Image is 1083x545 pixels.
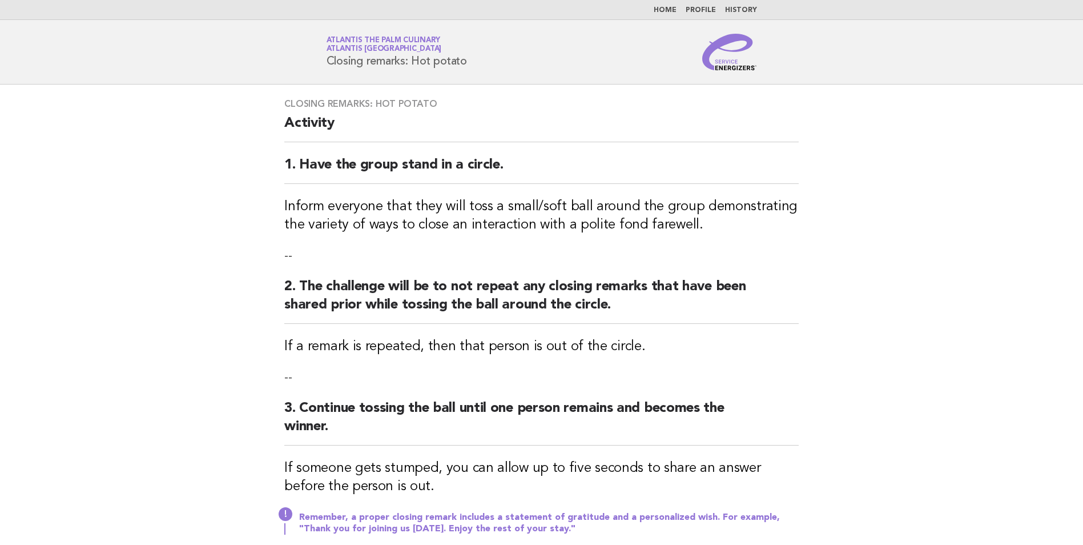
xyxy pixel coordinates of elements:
[284,278,799,324] h2: 2. The challenge will be to not repeat any closing remarks that have been shared prior while toss...
[725,7,757,14] a: History
[327,37,442,53] a: Atlantis The Palm CulinaryAtlantis [GEOGRAPHIC_DATA]
[284,248,799,264] p: --
[284,459,799,496] h3: If someone gets stumped, you can allow up to five seconds to share an answer before the person is...
[284,399,799,446] h2: 3. Continue tossing the ball until one person remains and becomes the winner.
[284,338,799,356] h3: If a remark is repeated, then that person is out of the circle.
[284,156,799,184] h2: 1. Have the group stand in a circle.
[299,512,799,535] p: Remember, a proper closing remark includes a statement of gratitude and a personalized wish. For ...
[702,34,757,70] img: Service Energizers
[686,7,716,14] a: Profile
[284,370,799,386] p: --
[284,198,799,234] h3: Inform everyone that they will toss a small/soft ball around the group demonstrating the variety ...
[654,7,677,14] a: Home
[327,46,442,53] span: Atlantis [GEOGRAPHIC_DATA]
[284,98,799,110] h3: Closing remarks: Hot potato
[327,37,467,67] h1: Closing remarks: Hot potato
[284,114,799,142] h2: Activity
